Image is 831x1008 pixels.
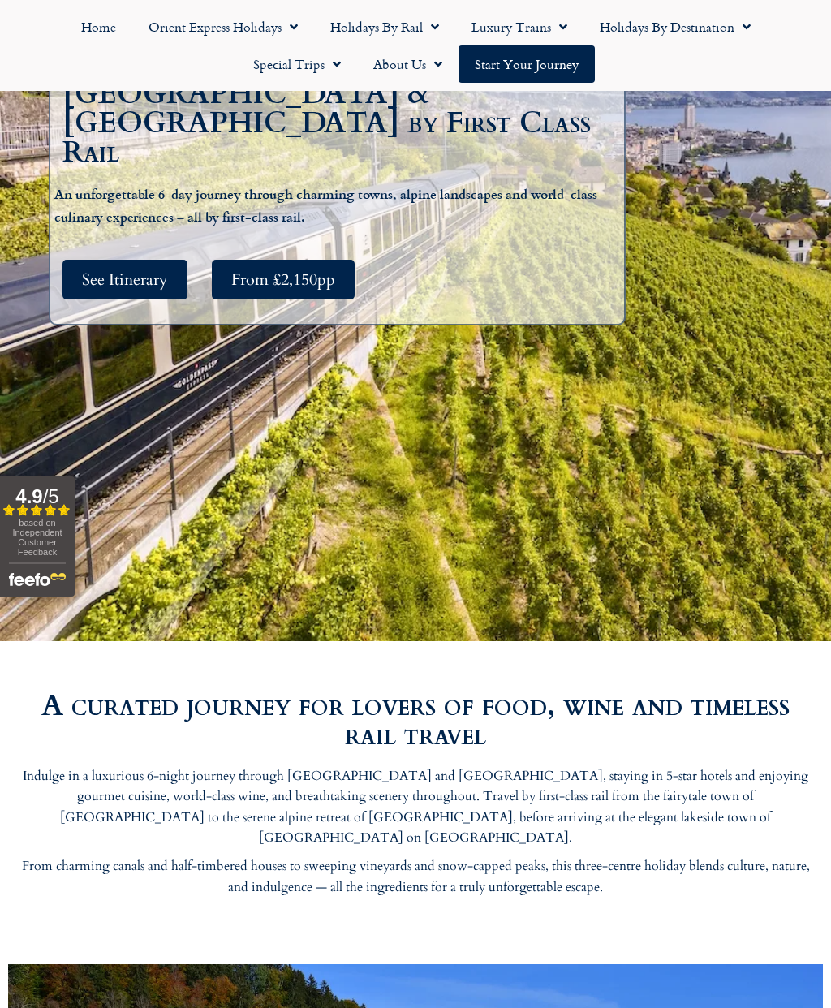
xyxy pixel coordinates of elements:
p: From charming canals and half-timbered houses to sweeping vineyards and snow-capped peaks, this t... [16,856,815,898]
a: Home [65,8,132,45]
p: Indulge in a luxurious 6-night journey through [GEOGRAPHIC_DATA] and [GEOGRAPHIC_DATA], staying i... [16,766,815,849]
a: From £2,150pp [212,260,355,299]
b: An unforgettable 6-day journey through charming towns, alpine landscapes and world-class culinary... [54,184,597,226]
nav: Menu [8,8,823,83]
a: Start your Journey [459,45,595,83]
a: About Us [357,45,459,83]
a: Orient Express Holidays [132,8,314,45]
span: From £2,150pp [231,269,335,290]
a: See Itinerary [62,260,187,299]
span: See Itinerary [82,269,168,290]
h2: A curated journey for lovers of food, wine and timeless rail travel [16,691,815,750]
a: Holidays by Rail [314,8,455,45]
h1: A Luxury Gourmet Delight – [GEOGRAPHIC_DATA] & [GEOGRAPHIC_DATA] by First Class Rail [62,50,620,167]
a: Holidays by Destination [583,8,767,45]
a: Luxury Trains [455,8,583,45]
a: Special Trips [237,45,357,83]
